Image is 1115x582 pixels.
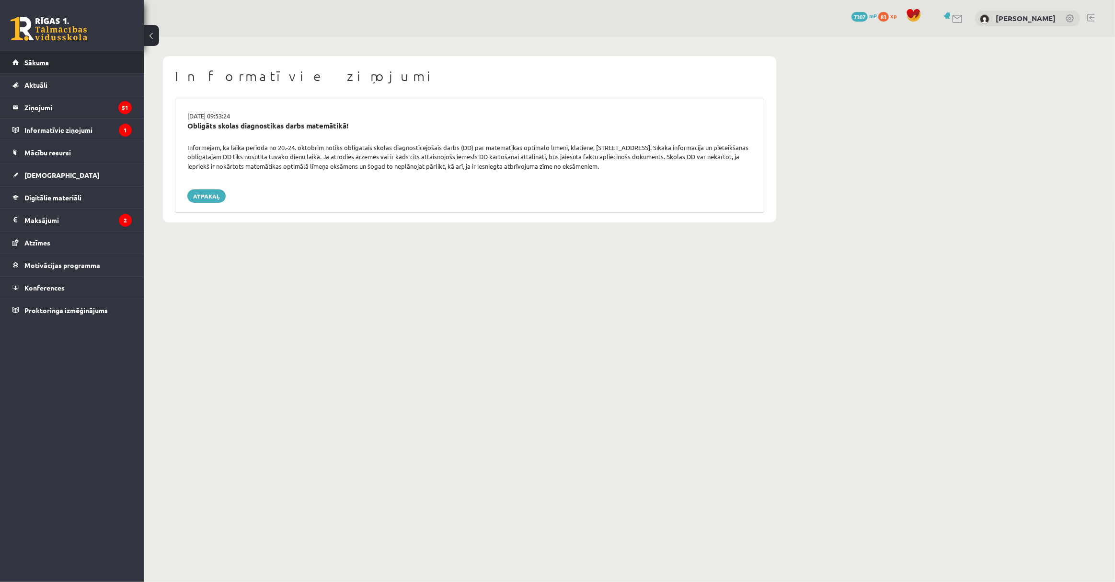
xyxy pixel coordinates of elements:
span: 7307 [851,12,868,22]
a: [DEMOGRAPHIC_DATA] [12,164,132,186]
div: Informējam, ka laika periodā no 20.-24. oktobrim notiks obligātais skolas diagnosticējošais darbs... [180,143,759,171]
span: Sākums [24,58,49,67]
a: Digitālie materiāli [12,186,132,209]
a: Mācību resursi [12,141,132,163]
i: 1 [119,124,132,137]
span: 83 [878,12,889,22]
span: Konferences [24,283,65,292]
div: Obligāts skolas diagnostikas darbs matemātikā! [187,120,752,131]
span: Motivācijas programma [24,261,100,269]
a: Aktuāli [12,74,132,96]
a: Informatīvie ziņojumi1 [12,119,132,141]
a: Ziņojumi51 [12,96,132,118]
a: Rīgas 1. Tālmācības vidusskola [11,17,87,41]
legend: Ziņojumi [24,96,132,118]
span: Aktuāli [24,81,47,89]
span: Digitālie materiāli [24,193,81,202]
div: [DATE] 09:53:24 [180,111,759,121]
a: Motivācijas programma [12,254,132,276]
span: mP [869,12,877,20]
a: [PERSON_NAME] [996,13,1056,23]
span: Mācību resursi [24,148,71,157]
span: Proktoringa izmēģinājums [24,306,108,314]
a: 7307 mP [851,12,877,20]
a: Atzīmes [12,232,132,254]
a: Proktoringa izmēģinājums [12,299,132,321]
i: 51 [118,101,132,114]
a: Konferences [12,277,132,299]
a: Atpakaļ [187,189,226,203]
legend: Informatīvie ziņojumi [24,119,132,141]
h1: Informatīvie ziņojumi [175,68,764,84]
legend: Maksājumi [24,209,132,231]
span: Atzīmes [24,238,50,247]
span: xp [890,12,897,20]
img: Tīna Kante [980,14,989,24]
i: 2 [119,214,132,227]
a: Maksājumi2 [12,209,132,231]
a: Sākums [12,51,132,73]
a: 83 xp [878,12,901,20]
span: [DEMOGRAPHIC_DATA] [24,171,100,179]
